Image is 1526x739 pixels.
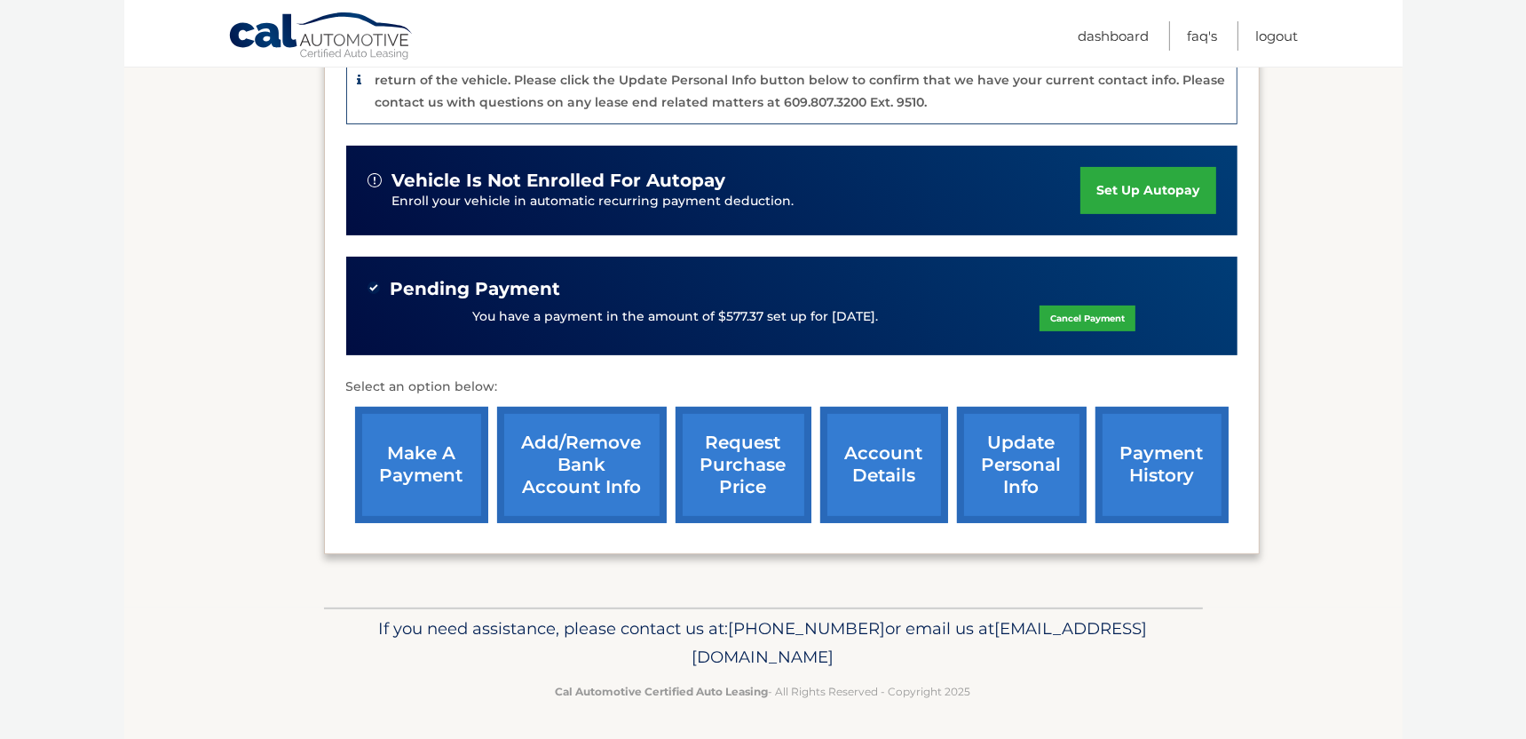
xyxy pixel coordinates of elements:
[336,615,1191,671] p: If you need assistance, please contact us at: or email us at
[392,192,1081,211] p: Enroll your vehicle in automatic recurring payment deduction.
[355,407,488,523] a: make a payment
[1079,21,1150,51] a: Dashboard
[1080,167,1215,214] a: set up autopay
[368,173,382,187] img: alert-white.svg
[1040,306,1135,331] a: Cancel Payment
[497,407,667,523] a: Add/Remove bank account info
[556,685,769,698] strong: Cal Automotive Certified Auto Leasing
[346,377,1237,398] p: Select an option below:
[472,307,878,327] p: You have a payment in the amount of $577.37 set up for [DATE].
[368,282,380,294] img: check-green.svg
[957,407,1087,523] a: update personal info
[676,407,811,523] a: request purchase price
[228,12,415,63] a: Cal Automotive
[1095,407,1229,523] a: payment history
[376,51,1226,110] p: The end of your lease is approaching soon. A member of our lease end team will be in touch soon t...
[1188,21,1218,51] a: FAQ's
[392,170,726,192] span: vehicle is not enrolled for autopay
[336,682,1191,701] p: - All Rights Reserved - Copyright 2025
[391,278,561,300] span: Pending Payment
[729,618,886,639] span: [PHONE_NUMBER]
[1256,21,1299,51] a: Logout
[820,407,948,523] a: account details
